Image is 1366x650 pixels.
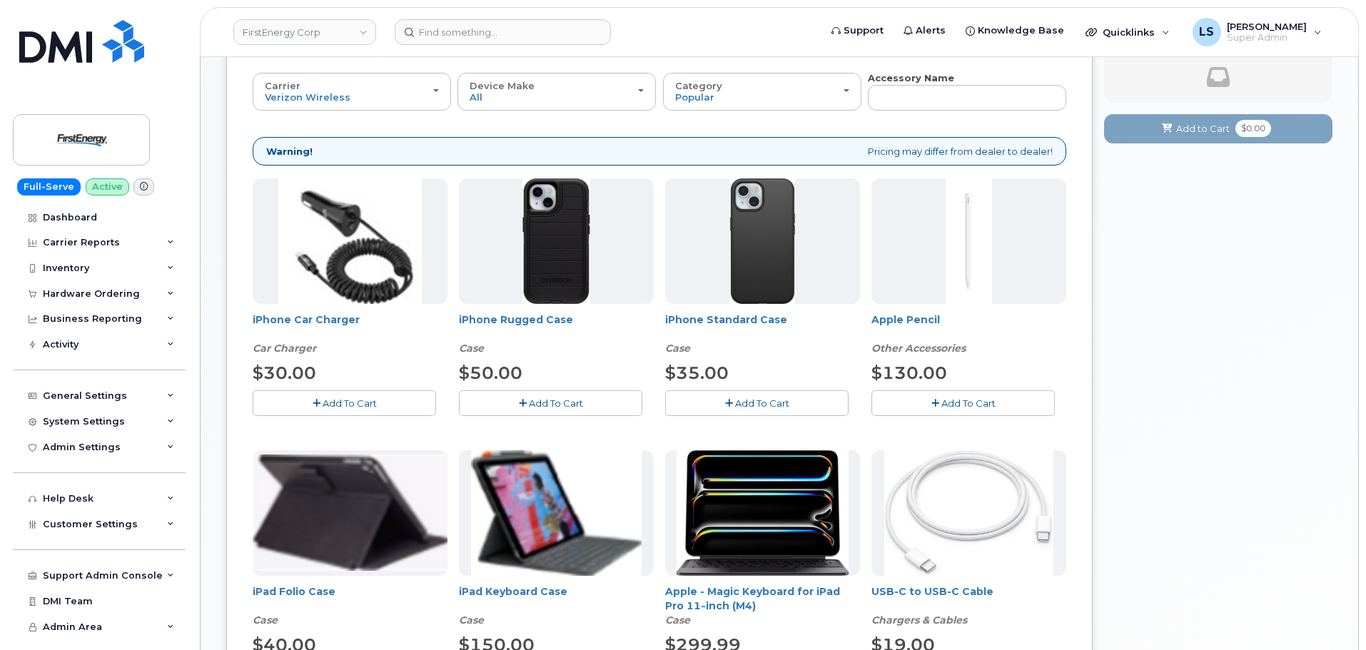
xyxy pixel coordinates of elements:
[522,178,590,304] img: Defender.jpg
[1183,18,1332,46] div: Luke Schroeder
[253,455,447,572] img: folio.png
[844,24,884,38] span: Support
[871,390,1055,415] button: Add To Cart
[665,585,840,612] a: Apple - Magic Keyboard for iPad Pro 11‑inch (M4)
[665,390,849,415] button: Add To Cart
[459,362,522,383] span: $50.00
[253,585,335,598] a: iPad Folio Case
[1076,18,1180,46] div: Quicklinks
[470,91,482,103] span: All
[459,342,484,355] em: Case
[871,342,966,355] em: Other Accessories
[278,178,422,304] img: iphonesecg.jpg
[665,584,860,627] div: Apple - Magic Keyboard for iPad Pro 11‑inch (M4)
[395,19,611,45] input: Find something...
[253,342,316,355] em: Car Charger
[1103,26,1155,38] span: Quicklinks
[529,397,583,409] span: Add To Cart
[1227,32,1307,44] span: Super Admin
[1176,122,1230,136] span: Add to Cart
[265,80,300,91] span: Carrier
[459,313,573,326] a: iPhone Rugged Case
[471,450,642,576] img: keyboard.png
[916,24,946,38] span: Alerts
[735,397,789,409] span: Add To Cart
[470,80,535,91] span: Device Make
[459,313,654,355] div: iPhone Rugged Case
[946,178,991,304] img: PencilPro.jpg
[871,585,993,598] a: USB-C to USB-C Cable
[665,313,787,326] a: iPhone Standard Case
[821,16,894,45] a: Support
[459,584,654,627] div: iPad Keyboard Case
[253,137,1066,166] div: Pricing may differ from dealer to dealer!
[978,24,1064,38] span: Knowledge Base
[265,91,350,103] span: Verizon Wireless
[663,73,861,110] button: Category Popular
[871,584,1066,627] div: USB-C to USB-C Cable
[253,313,447,355] div: iPhone Car Charger
[665,614,690,626] em: Case
[665,362,729,383] span: $35.00
[941,397,996,409] span: Add To Cart
[871,614,967,626] em: Chargers & Cables
[253,584,447,627] div: iPad Folio Case
[459,585,567,598] a: iPad Keyboard Case
[868,72,954,83] strong: Accessory Name
[1304,588,1355,639] iframe: Messenger Launcher
[233,19,376,45] a: FirstEnergy Corp
[1199,24,1214,41] span: LS
[266,145,313,158] strong: Warning!
[1227,21,1307,32] span: [PERSON_NAME]
[459,390,642,415] button: Add To Cart
[675,91,714,103] span: Popular
[894,16,956,45] a: Alerts
[665,342,690,355] em: Case
[323,397,377,409] span: Add To Cart
[1104,114,1332,143] button: Add to Cart $0.00
[459,614,484,626] em: Case
[253,614,278,626] em: Case
[1235,120,1271,137] span: $0.00
[956,16,1074,45] a: Knowledge Base
[675,80,722,91] span: Category
[871,362,947,383] span: $130.00
[665,313,860,355] div: iPhone Standard Case
[730,178,795,304] img: Symmetry.jpg
[871,313,940,326] a: Apple Pencil
[253,313,360,326] a: iPhone Car Charger
[253,73,451,110] button: Carrier Verizon Wireless
[253,390,436,415] button: Add To Cart
[677,450,849,576] img: magic_keyboard_for_ipad_pro.png
[871,313,1066,355] div: Apple Pencil
[884,450,1053,576] img: USB-C.jpg
[253,362,316,383] span: $30.00
[457,73,656,110] button: Device Make All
